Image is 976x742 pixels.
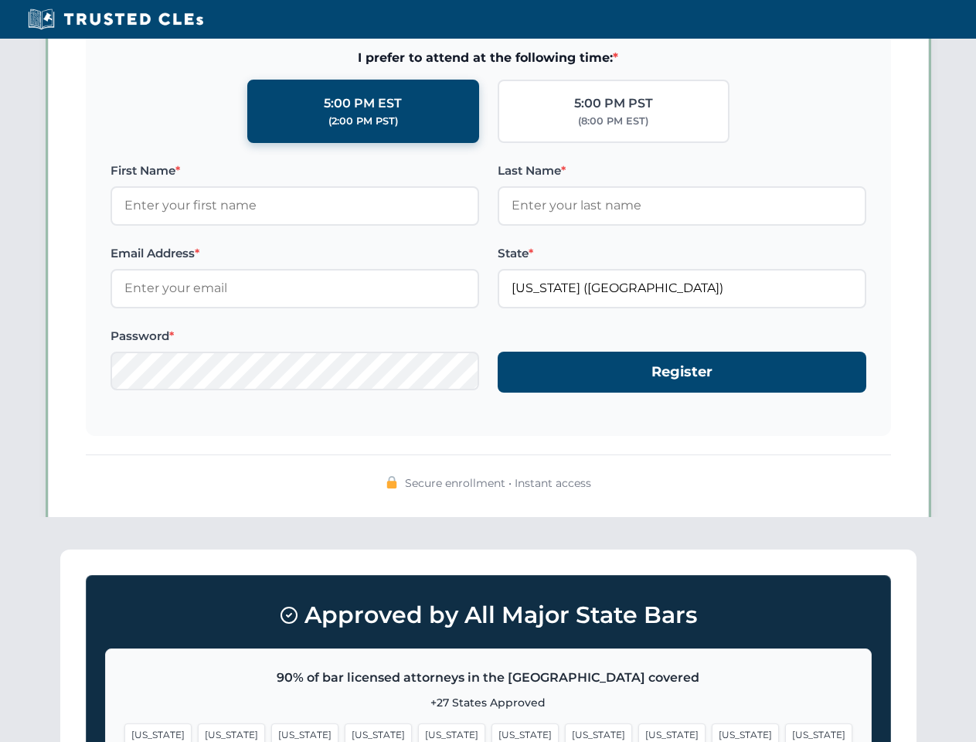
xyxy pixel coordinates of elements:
[111,269,479,308] input: Enter your email
[324,94,402,114] div: 5:00 PM EST
[498,186,866,225] input: Enter your last name
[111,327,479,345] label: Password
[111,162,479,180] label: First Name
[498,352,866,393] button: Register
[328,114,398,129] div: (2:00 PM PST)
[405,475,591,492] span: Secure enrollment • Instant access
[111,186,479,225] input: Enter your first name
[574,94,653,114] div: 5:00 PM PST
[386,476,398,488] img: 🔒
[124,694,852,711] p: +27 States Approved
[498,162,866,180] label: Last Name
[111,244,479,263] label: Email Address
[23,8,208,31] img: Trusted CLEs
[498,244,866,263] label: State
[111,48,866,68] span: I prefer to attend at the following time:
[105,594,872,636] h3: Approved by All Major State Bars
[124,668,852,688] p: 90% of bar licensed attorneys in the [GEOGRAPHIC_DATA] covered
[578,114,648,129] div: (8:00 PM EST)
[498,269,866,308] input: Florida (FL)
